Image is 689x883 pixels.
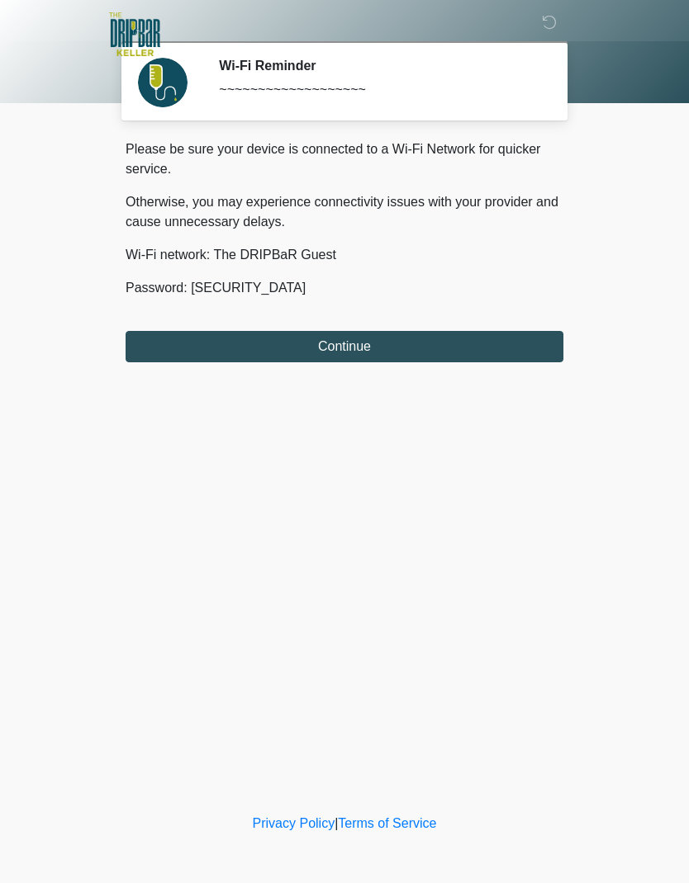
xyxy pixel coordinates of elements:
[138,58,188,107] img: Agent Avatar
[126,139,563,179] p: Please be sure your device is connected to a Wi-Fi Network for quicker service.
[335,816,338,830] a: |
[126,331,563,362] button: Continue
[126,192,563,232] p: Otherwise, you may experience connectivity issues with your provider and cause unnecessary delays.
[219,80,539,100] div: ~~~~~~~~~~~~~~~~~~~
[253,816,335,830] a: Privacy Policy
[109,12,160,56] img: The DRIPBaR - Keller Logo
[338,816,436,830] a: Terms of Service
[126,278,563,298] p: Password: [SECURITY_DATA]
[126,245,563,265] p: Wi-Fi network: The DRIPBaR Guest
